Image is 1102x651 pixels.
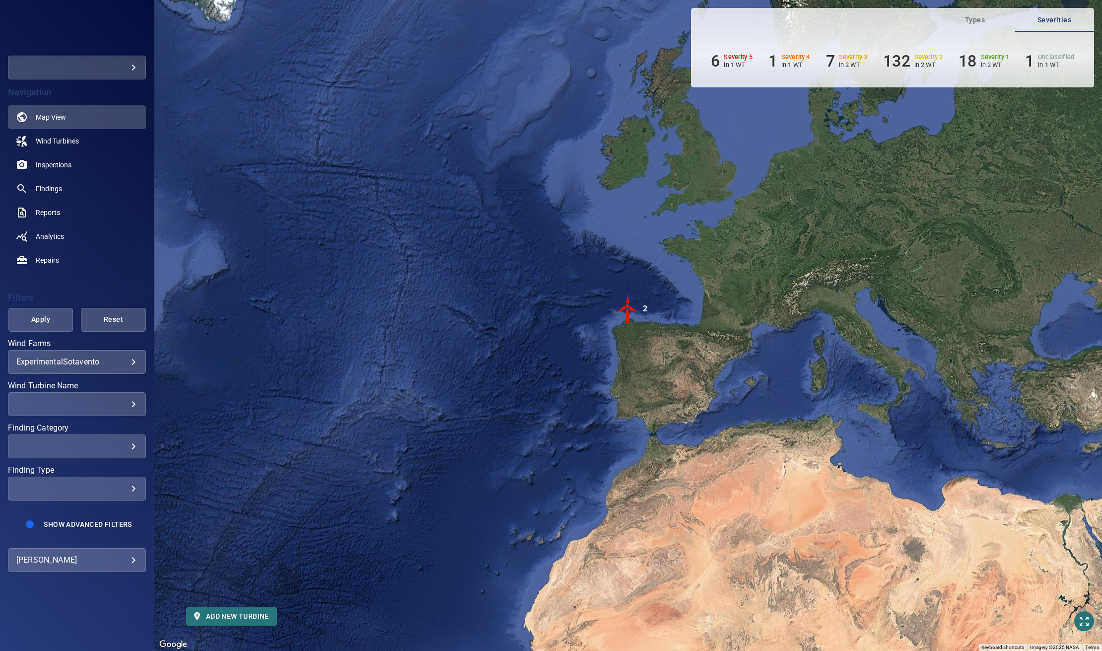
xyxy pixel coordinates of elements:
span: Inspections [36,160,71,170]
span: Wind Turbines [36,136,79,146]
h6: 132 [883,52,910,71]
div: Wind Farms [8,350,146,374]
img: windFarmIconCat5.svg [613,294,643,324]
div: Finding Category [8,434,146,458]
span: Apply [21,313,61,326]
p: in 1 WT [724,61,753,69]
li: Severity 5 [711,52,753,71]
a: Open this area in Google Maps (opens a new window) [157,638,190,651]
h6: Severity 4 [781,54,810,61]
h6: 7 [826,52,835,71]
li: Severity 2 [883,52,943,71]
span: Reset [93,313,134,326]
span: Severities [1021,14,1088,26]
h6: 6 [711,52,720,71]
gmp-advanced-marker: 2 [613,294,643,325]
h6: 1 [1025,52,1034,71]
h6: Severity 3 [839,54,868,61]
img: Google [157,638,190,651]
img: demo-logo [57,25,97,35]
p: in 1 WT [781,61,810,69]
button: Keyboard shortcuts [981,644,1024,651]
label: Wind Turbine Name [8,382,146,390]
h6: Severity 5 [724,54,753,61]
span: Analytics [36,231,64,241]
span: Show Advanced Filters [44,520,132,528]
div: [PERSON_NAME] [16,552,138,568]
a: findings noActive [8,177,146,201]
p: in 2 WT [839,61,868,69]
li: Severity 3 [826,52,868,71]
li: Severity 1 [959,52,1009,71]
label: Wind Farms [8,340,146,348]
p: in 2 WT [981,61,1010,69]
div: Finding Type [8,477,146,501]
span: Findings [36,184,62,194]
a: windturbines noActive [8,129,146,153]
a: Terms (opens in new tab) [1085,645,1099,650]
li: Severity 4 [768,52,810,71]
a: map active [8,105,146,129]
label: Finding Type [8,466,146,474]
a: repairs noActive [8,248,146,272]
div: demo [8,56,146,79]
button: Apply [8,308,73,332]
span: Reports [36,208,60,217]
div: Wind Turbine Name [8,392,146,416]
h4: Navigation [8,87,146,97]
p: in 1 WT [1038,61,1074,69]
h6: 1 [768,52,777,71]
button: Reset [81,308,146,332]
li: Severity Unclassified [1025,52,1074,71]
button: Show Advanced Filters [38,516,138,532]
h6: 18 [959,52,976,71]
h6: Unclassified [1038,54,1074,61]
span: Imagery ©2025 NASA [1030,645,1079,650]
h6: Severity 1 [981,54,1010,61]
p: in 2 WT [914,61,943,69]
div: 2 [643,294,647,324]
span: Repairs [36,255,59,265]
div: ExperimentalSotavento [16,357,138,366]
label: Finding Category [8,424,146,432]
span: Add new turbine [194,610,269,623]
h4: Filters [8,293,146,303]
a: reports noActive [8,201,146,224]
button: Add new turbine [186,607,277,626]
span: Map View [36,112,66,122]
h6: Severity 2 [914,54,943,61]
span: Types [941,14,1009,26]
a: inspections noActive [8,153,146,177]
a: analytics noActive [8,224,146,248]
